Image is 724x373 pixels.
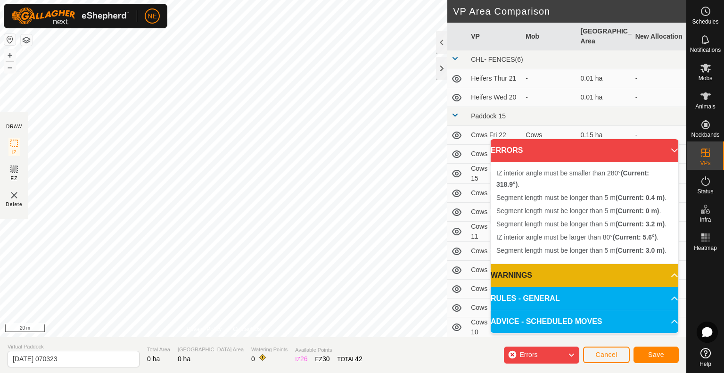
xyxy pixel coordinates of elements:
img: VP [8,190,20,201]
a: Contact Us [233,325,261,333]
span: Segment length must be longer than 5 m . [496,194,666,201]
div: EZ [315,354,330,364]
span: Cancel [595,351,617,358]
button: + [4,50,16,61]
div: - [526,92,573,102]
td: Cows Sat 16 [467,261,522,280]
span: RULES - GENERAL [491,293,560,304]
b: (Current: 5.6°) [613,233,657,241]
span: Animals [695,104,716,109]
span: Save [648,351,664,358]
a: Help [687,344,724,371]
td: - [632,69,686,88]
span: EZ [11,175,18,182]
span: IZ interior angle must be larger than 80° . [496,233,658,241]
span: Segment length must be longer than 5 m . [496,207,661,215]
div: Cows [526,130,573,140]
p-accordion-header: WARNINGS [491,264,678,287]
p-accordion-header: RULES - GENERAL [491,287,678,310]
span: Neckbands [691,132,719,138]
td: Cows Sat [467,242,522,261]
td: Cows [DATE] [467,145,522,164]
span: Total Area [147,346,170,354]
span: Errors [519,351,537,358]
span: IZ [12,149,17,156]
p-accordion-header: ADVICE - SCHEDULED MOVES [491,310,678,333]
span: 42 [355,355,362,363]
span: Notifications [690,47,721,53]
a: Privacy Policy [187,325,222,333]
span: WARNINGS [491,270,532,281]
span: Schedules [692,19,718,25]
button: Reset Map [4,34,16,45]
span: 0 [251,355,255,363]
td: Cows [DATE] [467,203,522,222]
td: 0.15 ha [577,126,632,145]
th: [GEOGRAPHIC_DATA] Area [577,23,632,50]
div: IZ [295,354,307,364]
span: [GEOGRAPHIC_DATA] Area [178,346,244,354]
p-accordion-content: ERRORS [491,162,678,264]
th: VP [467,23,522,50]
span: Help [699,361,711,367]
span: Status [697,189,713,194]
span: 26 [300,355,308,363]
b: (Current: 0.4 m) [616,194,665,201]
span: Paddock 15 [471,112,506,120]
p-accordion-header: ERRORS [491,139,678,162]
td: Cows Mon 18 [467,184,522,203]
td: Heifers Wed 20 [467,88,522,107]
div: - [526,74,573,83]
button: Cancel [583,347,630,363]
td: Heifers Thur 21 [467,69,522,88]
td: Cows Fri 22 [467,126,522,145]
button: Map Layers [21,34,32,46]
td: - [632,88,686,107]
span: ADVICE - SCHEDULED MOVES [491,316,602,327]
h2: VP Area Comparison [453,6,686,17]
span: ERRORS [491,145,523,156]
span: IZ interior angle must be smaller than 280° . [496,169,649,188]
b: (Current: 3.0 m) [616,247,665,254]
span: Infra [699,217,711,223]
span: VPs [700,160,710,166]
b: (Current: 0 m) [616,207,659,215]
td: Cows [DATE] [467,298,522,317]
th: Mob [522,23,576,50]
td: Cows [DATE] 11 [467,222,522,242]
span: Watering Points [251,346,288,354]
span: 0 ha [147,355,160,363]
div: DRAW [6,123,22,130]
span: Virtual Paddock [8,343,140,351]
span: 0 ha [178,355,190,363]
span: Available Points [295,346,362,354]
button: Save [633,347,679,363]
td: 0.01 ha [577,69,632,88]
span: Delete [6,201,23,208]
b: (Current: 3.2 m) [616,220,665,228]
span: Segment length must be longer than 5 m . [496,247,666,254]
span: CHL- FENCES(6) [471,56,523,63]
span: Mobs [699,75,712,81]
span: NE [148,11,156,21]
td: - [632,126,686,145]
img: Gallagher Logo [11,8,129,25]
span: Heatmap [694,245,717,251]
th: New Allocation [632,23,686,50]
button: – [4,62,16,73]
span: 30 [322,355,330,363]
td: Cows [DATE] 15 [467,164,522,184]
td: Cows Sun 17 [467,280,522,298]
td: 0.01 ha [577,88,632,107]
div: TOTAL [337,354,362,364]
span: Segment length must be longer than 5 m . [496,220,666,228]
td: Cows [DATE] 10 [467,317,522,338]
